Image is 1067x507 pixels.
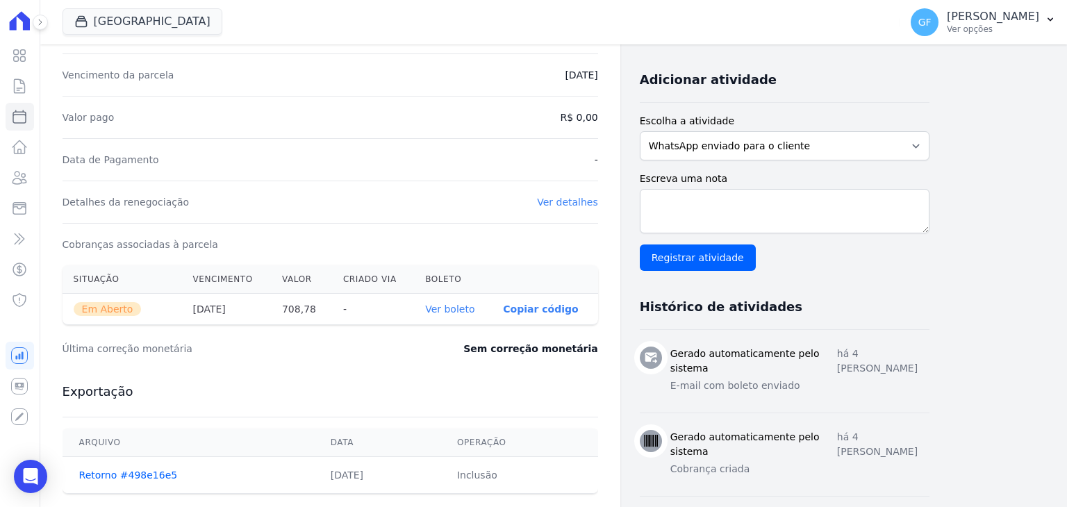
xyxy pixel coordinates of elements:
td: [DATE] [314,457,440,494]
button: GF [PERSON_NAME] Ver opções [900,3,1067,42]
span: GF [918,17,932,27]
th: Boleto [414,265,492,294]
p: há 4 [PERSON_NAME] [837,430,929,459]
p: [PERSON_NAME] [947,10,1039,24]
th: Valor [271,265,332,294]
button: Copiar código [503,304,578,315]
h3: Histórico de atividades [640,299,802,315]
dt: Última correção monetária [63,342,379,356]
h3: Gerado automaticamente pelo sistema [670,430,837,459]
button: [GEOGRAPHIC_DATA] [63,8,222,35]
p: Cobrança criada [670,462,929,476]
p: Ver opções [947,24,1039,35]
td: Inclusão [440,457,598,494]
p: há 4 [PERSON_NAME] [837,347,929,376]
dt: Cobranças associadas à parcela [63,238,218,251]
th: Situação [63,265,182,294]
a: Retorno #498e16e5 [79,469,178,481]
th: Arquivo [63,429,314,457]
dd: [DATE] [565,68,597,82]
p: E-mail com boleto enviado [670,379,929,393]
h3: Exportação [63,383,598,400]
dd: - [595,153,598,167]
th: Vencimento [181,265,271,294]
span: Em Aberto [74,302,142,316]
dd: Sem correção monetária [463,342,597,356]
a: Ver detalhes [537,197,598,208]
dt: Detalhes da renegociação [63,195,190,209]
h3: Gerado automaticamente pelo sistema [670,347,837,376]
label: Escreva uma nota [640,172,929,186]
th: Operação [440,429,598,457]
h3: Adicionar atividade [640,72,777,88]
a: Ver boleto [425,304,474,315]
input: Registrar atividade [640,244,756,271]
th: Criado via [332,265,414,294]
dt: Vencimento da parcela [63,68,174,82]
th: - [332,294,414,325]
th: [DATE] [181,294,271,325]
dd: R$ 0,00 [560,110,597,124]
th: 708,78 [271,294,332,325]
dt: Valor pago [63,110,115,124]
dt: Data de Pagamento [63,153,159,167]
label: Escolha a atividade [640,114,929,128]
th: Data [314,429,440,457]
div: Open Intercom Messenger [14,460,47,493]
